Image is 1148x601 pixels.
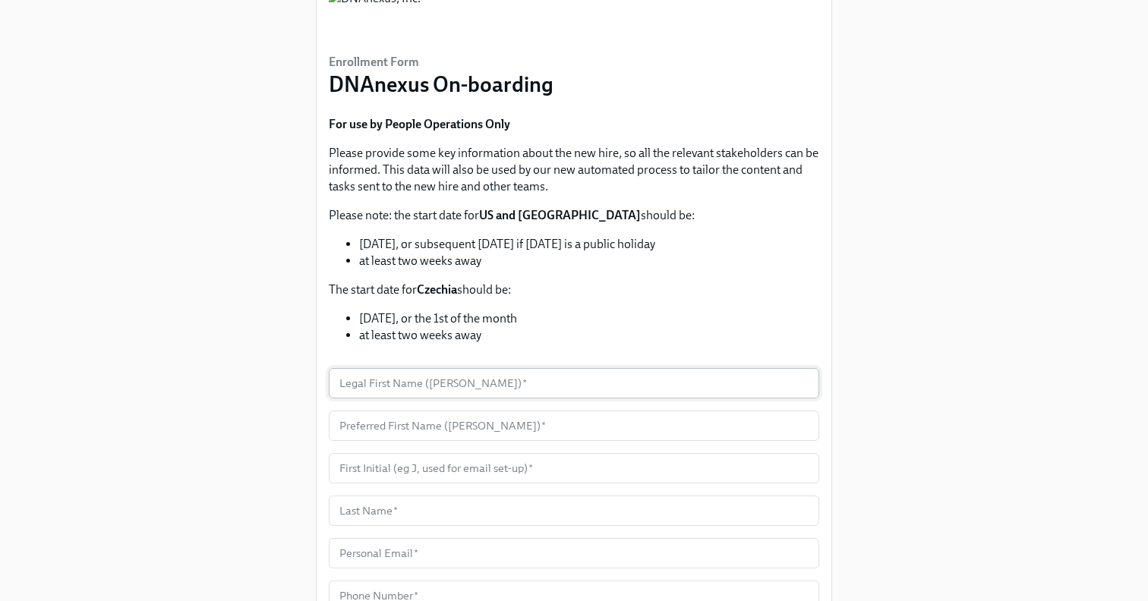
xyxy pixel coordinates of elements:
[359,327,819,344] li: at least two weeks away
[359,236,819,253] li: [DATE], or subsequent [DATE] if [DATE] is a public holiday
[329,145,819,195] p: Please provide some key information about the new hire, so all the relevant stakeholders can be i...
[329,71,553,98] h3: DNAnexus On-boarding
[329,282,819,298] p: The start date for should be:
[329,117,510,131] strong: For use by People Operations Only
[479,208,641,222] strong: US and [GEOGRAPHIC_DATA]
[329,207,819,224] p: Please note: the start date for should be:
[329,54,553,71] h6: Enrollment Form
[359,253,819,269] li: at least two weeks away
[417,282,457,297] strong: Czechia
[359,310,819,327] li: [DATE], or the 1st of the month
